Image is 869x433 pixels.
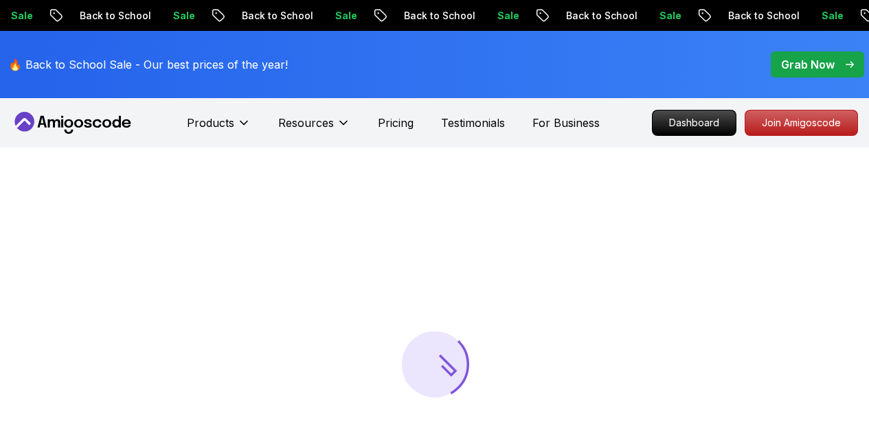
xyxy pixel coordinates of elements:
p: Products [187,115,234,131]
a: Join Amigoscode [745,110,858,136]
a: For Business [532,115,600,131]
p: Grab Now [781,56,835,73]
a: Pricing [378,115,414,131]
p: Join Amigoscode [745,110,857,135]
p: Resources [278,115,334,131]
button: Products [187,115,251,142]
p: Sale [484,9,528,23]
p: 🔥 Back to School Sale - Our best prices of the year! [8,56,288,73]
p: Sale [809,9,853,23]
p: Back to School [715,9,809,23]
p: Back to School [553,9,646,23]
a: Dashboard [652,110,736,136]
a: Testimonials [441,115,505,131]
p: Back to School [391,9,484,23]
p: Back to School [67,9,160,23]
button: Resources [278,115,350,142]
p: Sale [160,9,204,23]
p: Sale [646,9,690,23]
p: Back to School [229,9,322,23]
p: Dashboard [653,110,736,135]
p: Sale [322,9,366,23]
